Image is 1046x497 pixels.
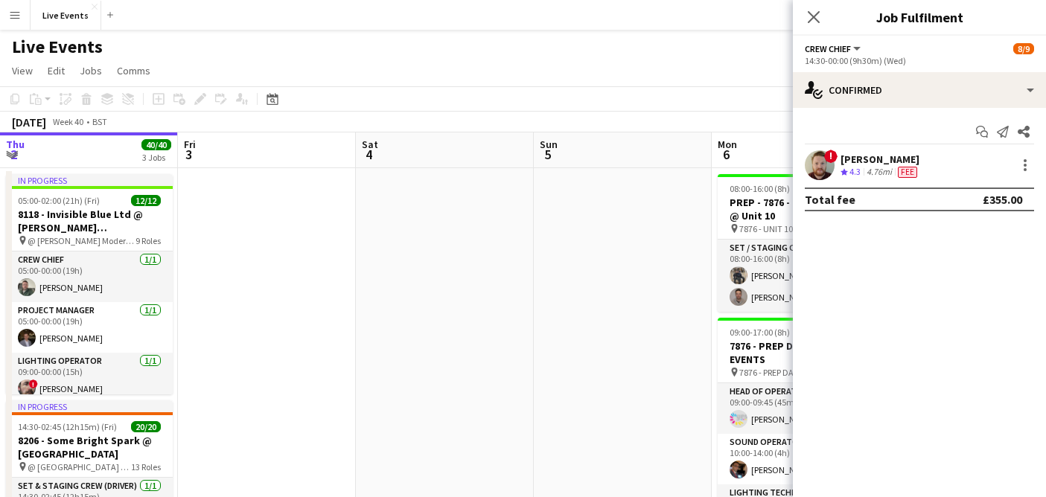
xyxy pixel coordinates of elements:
[28,461,131,472] span: @ [GEOGRAPHIC_DATA] - 8206
[135,235,161,246] span: 9 Roles
[718,383,884,434] app-card-role: Head of Operations1/109:00-09:45 (45m)[PERSON_NAME]
[6,434,173,461] h3: 8206 - Some Bright Spark @ [GEOGRAPHIC_DATA]
[111,61,156,80] a: Comms
[538,146,558,163] span: 5
[1013,43,1034,54] span: 8/9
[28,235,135,246] span: @ [PERSON_NAME] Modern - 8118
[805,43,863,54] button: Crew Chief
[6,208,173,234] h3: 8118 - Invisible Blue Ltd @ [PERSON_NAME][GEOGRAPHIC_DATA]
[4,146,25,163] span: 2
[715,146,737,163] span: 6
[805,43,851,54] span: Crew Chief
[12,36,103,58] h1: Live Events
[6,302,173,353] app-card-role: Project Manager1/105:00-00:00 (19h)[PERSON_NAME]
[48,64,65,77] span: Edit
[718,434,884,484] app-card-role: Sound Operator1/110:00-14:00 (4h)[PERSON_NAME]
[793,7,1046,27] h3: Job Fulfilment
[895,166,920,179] div: Crew has different fees then in role
[718,138,737,151] span: Mon
[805,55,1034,66] div: 14:30-00:00 (9h30m) (Wed)
[6,251,173,302] app-card-role: Crew Chief1/105:00-00:00 (19h)[PERSON_NAME]
[718,339,884,366] h3: 7876 - PREP DAY AT YES EVENTS
[793,72,1046,108] div: Confirmed
[142,152,170,163] div: 3 Jobs
[92,116,107,127] div: BST
[362,138,378,151] span: Sat
[80,64,102,77] span: Jobs
[6,353,173,403] app-card-role: Lighting Operator1/109:00-00:00 (15h)![PERSON_NAME]
[49,116,86,127] span: Week 40
[718,240,884,312] app-card-role: Set / Staging Crew2/208:00-16:00 (8h)[PERSON_NAME][PERSON_NAME]
[131,461,161,472] span: 13 Roles
[739,223,793,234] span: 7876 - UNIT 10
[6,61,39,80] a: View
[6,400,173,412] div: In progress
[360,146,378,163] span: 4
[983,192,1022,207] div: £355.00
[74,61,108,80] a: Jobs
[182,146,196,163] span: 3
[12,64,33,77] span: View
[117,64,150,77] span: Comms
[6,138,25,151] span: Thu
[131,421,161,432] span: 20/20
[718,174,884,312] app-job-card: 08:00-16:00 (8h)2/2PREP - 7876 - [PERSON_NAME] @ Unit 10 7876 - UNIT 101 RoleSet / Staging Crew2/...
[42,61,71,80] a: Edit
[730,327,790,338] span: 09:00-17:00 (8h)
[864,166,895,179] div: 4.76mi
[141,139,171,150] span: 40/40
[718,196,884,222] h3: PREP - 7876 - [PERSON_NAME] @ Unit 10
[6,174,173,186] div: In progress
[12,115,46,129] div: [DATE]
[841,153,920,166] div: [PERSON_NAME]
[805,192,855,207] div: Total fee
[18,421,117,432] span: 14:30-02:45 (12h15m) (Fri)
[31,1,101,30] button: Live Events
[739,367,847,378] span: 7876 - PREP DAY AT YES EVENTS
[730,183,790,194] span: 08:00-16:00 (8h)
[6,174,173,394] app-job-card: In progress05:00-02:00 (21h) (Fri)12/128118 - Invisible Blue Ltd @ [PERSON_NAME][GEOGRAPHIC_DATA]...
[824,150,838,163] span: !
[184,138,196,151] span: Fri
[29,379,38,388] span: !
[131,195,161,206] span: 12/12
[540,138,558,151] span: Sun
[849,166,861,177] span: 4.3
[18,195,100,206] span: 05:00-02:00 (21h) (Fri)
[898,167,917,178] span: Fee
